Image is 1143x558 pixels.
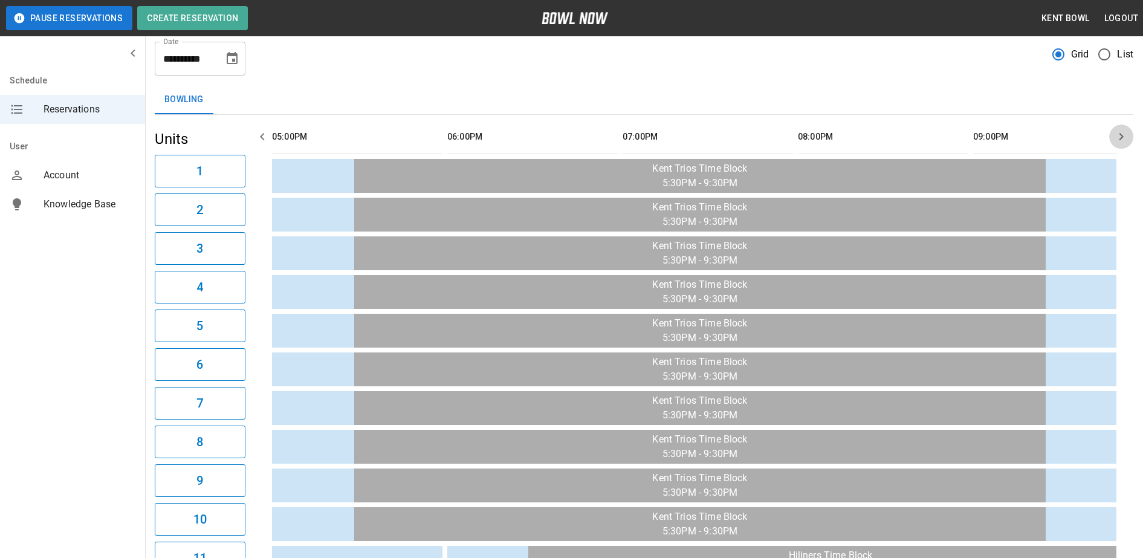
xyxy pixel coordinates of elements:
[155,271,245,303] button: 4
[220,47,244,71] button: Choose date, selected date is Sep 9, 2025
[137,6,248,30] button: Create Reservation
[155,426,245,458] button: 8
[155,155,245,187] button: 1
[1117,47,1133,62] span: List
[1037,7,1095,30] button: Kent Bowl
[44,197,135,212] span: Knowledge Base
[6,6,132,30] button: Pause Reservations
[155,464,245,497] button: 9
[155,85,1133,114] div: inventory tabs
[155,387,245,420] button: 7
[155,129,245,149] h5: Units
[196,277,203,297] h6: 4
[155,232,245,265] button: 3
[196,355,203,374] h6: 6
[1099,7,1143,30] button: Logout
[155,193,245,226] button: 2
[44,168,135,183] span: Account
[196,394,203,413] h6: 7
[196,161,203,181] h6: 1
[155,85,213,114] button: Bowling
[155,503,245,536] button: 10
[196,432,203,452] h6: 8
[155,348,245,381] button: 6
[193,510,207,529] h6: 10
[1071,47,1089,62] span: Grid
[196,316,203,336] h6: 5
[196,471,203,490] h6: 9
[155,310,245,342] button: 5
[196,200,203,219] h6: 2
[196,239,203,258] h6: 3
[542,12,608,24] img: logo
[44,102,135,117] span: Reservations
